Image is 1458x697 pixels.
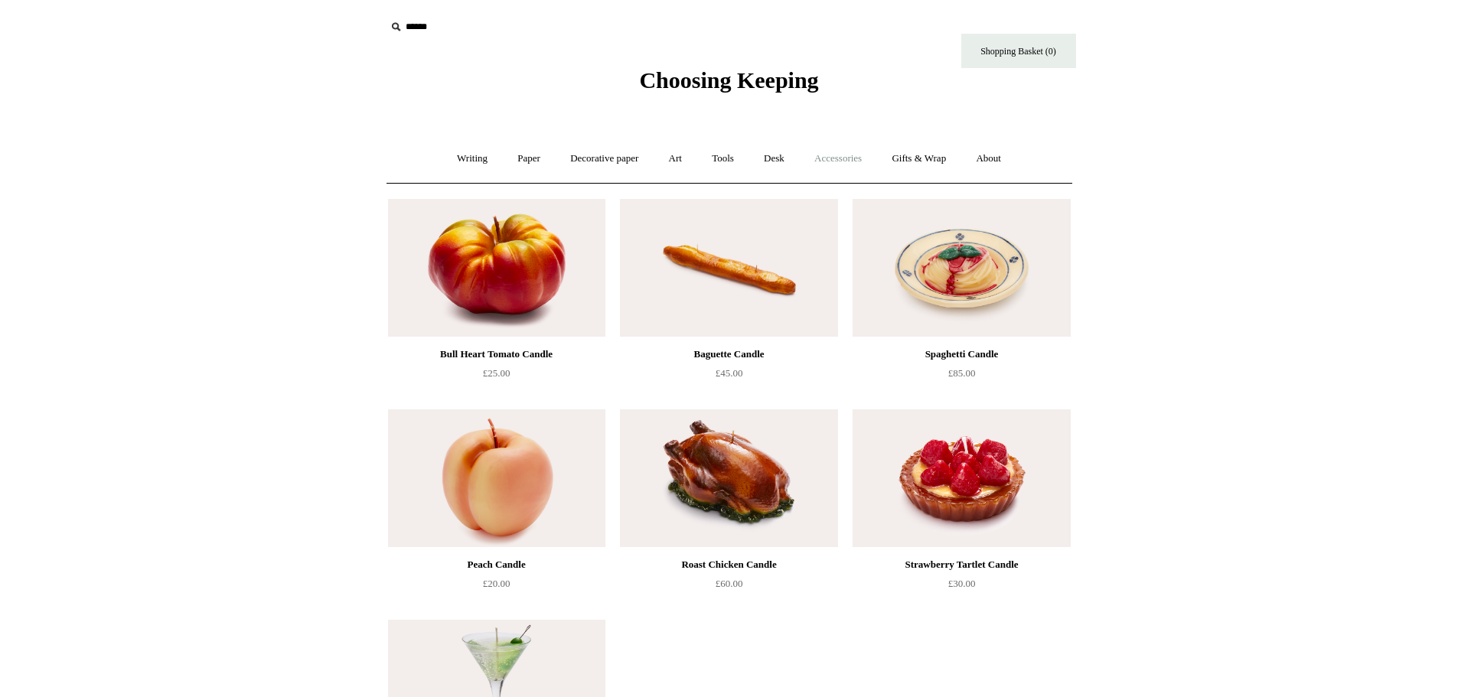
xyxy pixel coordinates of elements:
[948,578,976,589] span: £30.00
[620,345,837,408] a: Baguette Candle £45.00
[878,138,960,179] a: Gifts & Wrap
[624,555,833,574] div: Roast Chicken Candle
[388,199,605,337] a: Bull Heart Tomato Candle Bull Heart Tomato Candle
[388,409,605,547] a: Peach Candle Peach Candle
[388,409,605,547] img: Peach Candle
[853,199,1070,337] img: Spaghetti Candle
[962,138,1015,179] a: About
[716,578,743,589] span: £60.00
[620,199,837,337] img: Baguette Candle
[620,199,837,337] a: Baguette Candle Baguette Candle
[856,555,1066,574] div: Strawberry Tartlet Candle
[639,67,818,93] span: Choosing Keeping
[556,138,652,179] a: Decorative paper
[750,138,798,179] a: Desk
[483,578,510,589] span: £20.00
[948,367,976,379] span: £85.00
[698,138,748,179] a: Tools
[853,555,1070,618] a: Strawberry Tartlet Candle £30.00
[624,345,833,363] div: Baguette Candle
[853,199,1070,337] a: Spaghetti Candle Spaghetti Candle
[388,345,605,408] a: Bull Heart Tomato Candle £25.00
[388,199,605,337] img: Bull Heart Tomato Candle
[620,409,837,547] a: Roast Chicken Candle Roast Chicken Candle
[716,367,743,379] span: £45.00
[853,409,1070,547] a: Strawberry Tartlet Candle Strawberry Tartlet Candle
[655,138,696,179] a: Art
[388,555,605,618] a: Peach Candle £20.00
[443,138,501,179] a: Writing
[856,345,1066,363] div: Spaghetti Candle
[504,138,554,179] a: Paper
[639,80,818,90] a: Choosing Keeping
[392,345,602,363] div: Bull Heart Tomato Candle
[961,34,1076,68] a: Shopping Basket (0)
[853,409,1070,547] img: Strawberry Tartlet Candle
[853,345,1070,408] a: Spaghetti Candle £85.00
[620,409,837,547] img: Roast Chicken Candle
[620,555,837,618] a: Roast Chicken Candle £60.00
[801,138,876,179] a: Accessories
[483,367,510,379] span: £25.00
[392,555,602,574] div: Peach Candle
